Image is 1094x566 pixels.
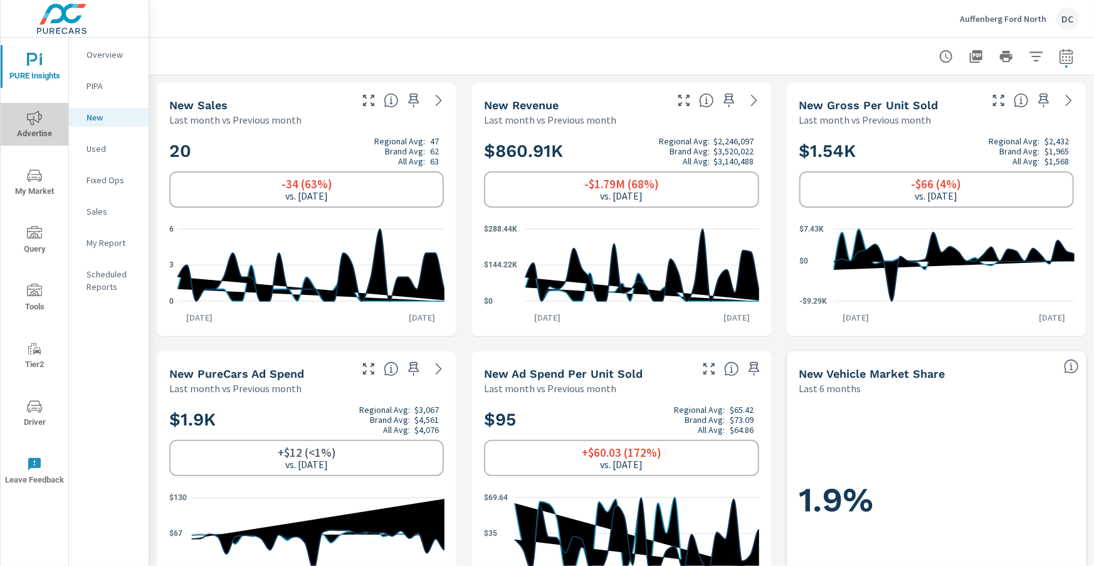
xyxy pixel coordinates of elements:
[429,359,449,379] a: See more details in report
[484,367,643,380] h5: New Ad Spend Per Unit Sold
[1059,90,1079,110] a: See more details in report
[69,139,149,158] div: Used
[87,142,139,155] p: Used
[169,367,304,380] h5: New PureCars Ad Spend
[69,202,149,221] div: Sales
[169,297,174,306] text: 0
[1030,311,1074,324] p: [DATE]
[1044,146,1069,156] p: $1,965
[384,361,399,376] span: Total cost of media for all PureCars channels for the selected dealership group over the selected...
[278,446,336,459] h6: +$12 (<1%)
[384,93,399,108] span: Number of vehicles sold by the dealership over the selected date range. [Source: This data is sou...
[484,136,759,166] h2: $860.91K
[526,311,570,324] p: [DATE]
[359,90,379,110] button: Make Fullscreen
[1024,44,1049,69] button: Apply Filters
[359,359,379,379] button: Make Fullscreen
[69,265,149,296] div: Scheduled Reports
[1014,93,1029,108] span: Average gross profit generated by the dealership for each vehicle sold over the selected date ran...
[430,136,439,146] p: 47
[683,156,710,166] p: All Avg:
[1,38,68,499] div: nav menu
[374,136,425,146] p: Regional Avg:
[169,261,174,270] text: 3
[4,284,65,314] span: Tools
[398,156,425,166] p: All Avg:
[169,99,228,112] h5: New Sales
[582,446,661,459] h6: +$60.03 (172%)
[989,136,1040,146] p: Regional Avg:
[87,268,139,293] p: Scheduled Reports
[1044,136,1069,146] p: $2,432
[730,405,754,415] p: $65.42
[1013,156,1040,166] p: All Avg:
[169,493,187,502] text: $130
[699,93,714,108] span: Total sales revenue over the selected date range. [Source: This data is sourced from the dealer’s...
[715,311,759,324] p: [DATE]
[484,261,517,270] text: $144.22K
[430,156,439,166] p: 63
[404,90,424,110] span: Save this to your personalized report
[685,415,725,425] p: Brand Avg:
[989,90,1009,110] button: Make Fullscreen
[169,225,174,233] text: 6
[4,457,65,488] span: Leave Feedback
[484,493,508,502] text: $69.64
[87,174,139,186] p: Fixed Ops
[714,156,754,166] p: $3,140,488
[69,108,149,127] div: New
[404,359,424,379] span: Save this to your personalized report
[359,405,410,415] p: Regional Avg:
[484,405,759,435] h2: $95
[69,77,149,95] div: PIPA
[799,225,824,233] text: $7.43K
[87,80,139,92] p: PIPA
[484,112,616,127] p: Last month vs Previous month
[799,297,827,306] text: -$9.29K
[600,459,643,470] p: vs. [DATE]
[799,136,1074,166] h2: $1.54K
[414,425,439,435] p: $4,076
[912,178,962,190] h6: -$66 (4%)
[799,381,861,396] p: Last 6 months
[484,529,497,538] text: $35
[400,311,444,324] p: [DATE]
[429,90,449,110] a: See more details in report
[730,425,754,435] p: $64.86
[281,178,332,190] h6: -34 (63%)
[4,399,65,430] span: Driver
[960,13,1046,24] p: Auffenberg Ford North
[659,136,710,146] p: Regional Avg:
[87,111,139,124] p: New
[169,381,302,396] p: Last month vs Previous month
[584,178,659,190] h6: -$1.79M (68%)
[719,90,739,110] span: Save this to your personalized report
[385,146,425,156] p: Brand Avg:
[4,110,65,141] span: Advertise
[799,112,932,127] p: Last month vs Previous month
[674,405,725,415] p: Regional Avg:
[169,530,182,538] text: $67
[484,225,517,233] text: $288.44K
[4,341,65,372] span: Tier2
[915,190,958,201] p: vs. [DATE]
[744,90,764,110] a: See more details in report
[1000,146,1040,156] p: Brand Avg:
[178,311,222,324] p: [DATE]
[87,48,139,61] p: Overview
[994,44,1019,69] button: Print Report
[285,190,328,201] p: vs. [DATE]
[484,99,559,112] h5: New Revenue
[383,425,410,435] p: All Avg:
[799,257,808,265] text: $0
[1054,44,1079,69] button: Select Date Range
[744,359,764,379] span: Save this to your personalized report
[670,146,710,156] p: Brand Avg:
[4,53,65,83] span: PURE Insights
[285,459,328,470] p: vs. [DATE]
[964,44,989,69] button: "Export Report to PDF"
[87,205,139,218] p: Sales
[4,168,65,199] span: My Market
[414,405,439,415] p: $3,067
[169,112,302,127] p: Last month vs Previous month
